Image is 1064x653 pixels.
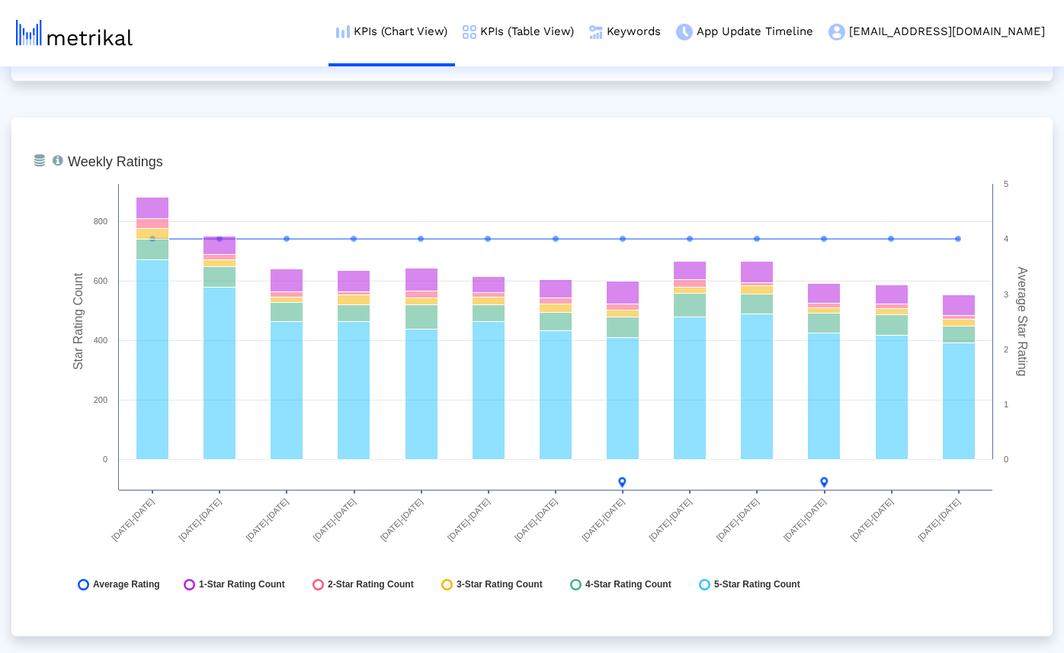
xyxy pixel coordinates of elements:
img: kpi-chart-menu-icon.png [336,25,350,38]
text: [DATE]-[DATE] [244,497,290,542]
text: [DATE]-[DATE] [110,497,155,542]
img: app-update-menu-icon.png [676,24,693,40]
img: keywords.png [589,25,603,39]
text: [DATE]-[DATE] [916,497,962,542]
text: [DATE]-[DATE] [714,497,760,542]
text: [DATE]-[DATE] [177,497,223,542]
img: kpi-table-menu-icon.png [463,25,476,39]
span: 5-Star Rating Count [714,579,800,590]
text: 3 [1004,290,1008,299]
span: Average Rating [93,579,160,590]
text: 1 [1004,400,1008,409]
text: 4 [1004,234,1008,243]
text: 800 [94,217,107,226]
text: [DATE]-[DATE] [647,497,693,542]
text: [DATE]-[DATE] [782,497,828,542]
tspan: Average Star Rating [1016,267,1029,377]
text: [DATE]-[DATE] [513,497,559,542]
span: 2-Star Rating Count [328,579,414,590]
tspan: Weekly Ratings [68,154,163,169]
text: [DATE]-[DATE] [580,497,626,542]
span: 4-Star Rating Count [585,579,671,590]
span: 3-Star Rating Count [457,579,543,590]
img: my-account-menu-icon.png [828,24,845,40]
text: 600 [94,276,107,285]
span: 1-Star Rating Count [199,579,285,590]
text: [DATE]-[DATE] [446,497,492,542]
text: 0 [103,455,107,464]
text: [DATE]-[DATE] [311,497,357,542]
text: 0 [1004,455,1008,464]
img: metrical-logo-light.png [16,20,133,46]
text: 200 [94,395,107,404]
text: 400 [94,336,107,345]
text: 2 [1004,345,1008,354]
tspan: Star Rating Count [72,272,85,370]
text: 5 [1004,179,1008,188]
text: [DATE]-[DATE] [379,497,425,542]
text: [DATE]-[DATE] [849,497,895,542]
